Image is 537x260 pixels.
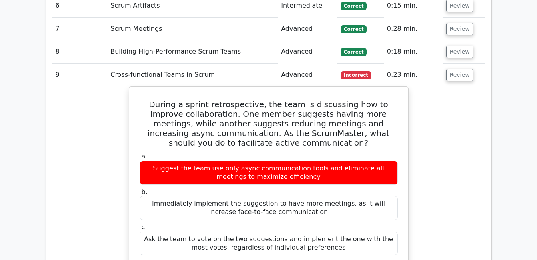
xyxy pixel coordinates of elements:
[446,46,473,58] button: Review
[107,64,278,86] td: Cross-functional Teams in Scrum
[142,152,148,160] span: a.
[384,40,443,63] td: 0:18 min.
[52,40,108,63] td: 8
[140,196,398,220] div: Immediately implement the suggestion to have more meetings, as it will increase face-to-face comm...
[142,188,148,196] span: b.
[140,232,398,256] div: Ask the team to vote on the two suggestions and implement the one with the most votes, regardless...
[278,40,337,63] td: Advanced
[278,18,337,40] td: Advanced
[52,18,108,40] td: 7
[140,161,398,185] div: Suggest the team use only async communication tools and eliminate all meetings to maximize effici...
[341,48,367,56] span: Correct
[142,223,147,231] span: c.
[446,23,473,35] button: Review
[341,71,371,79] span: Incorrect
[52,64,108,86] td: 9
[107,40,278,63] td: Building High-Performance Scrum Teams
[139,100,399,148] h5: During a sprint retrospective, the team is discussing how to improve collaboration. One member su...
[278,64,337,86] td: Advanced
[446,69,473,81] button: Review
[341,25,367,33] span: Correct
[384,18,443,40] td: 0:28 min.
[341,2,367,10] span: Correct
[384,64,443,86] td: 0:23 min.
[107,18,278,40] td: Scrum Meetings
